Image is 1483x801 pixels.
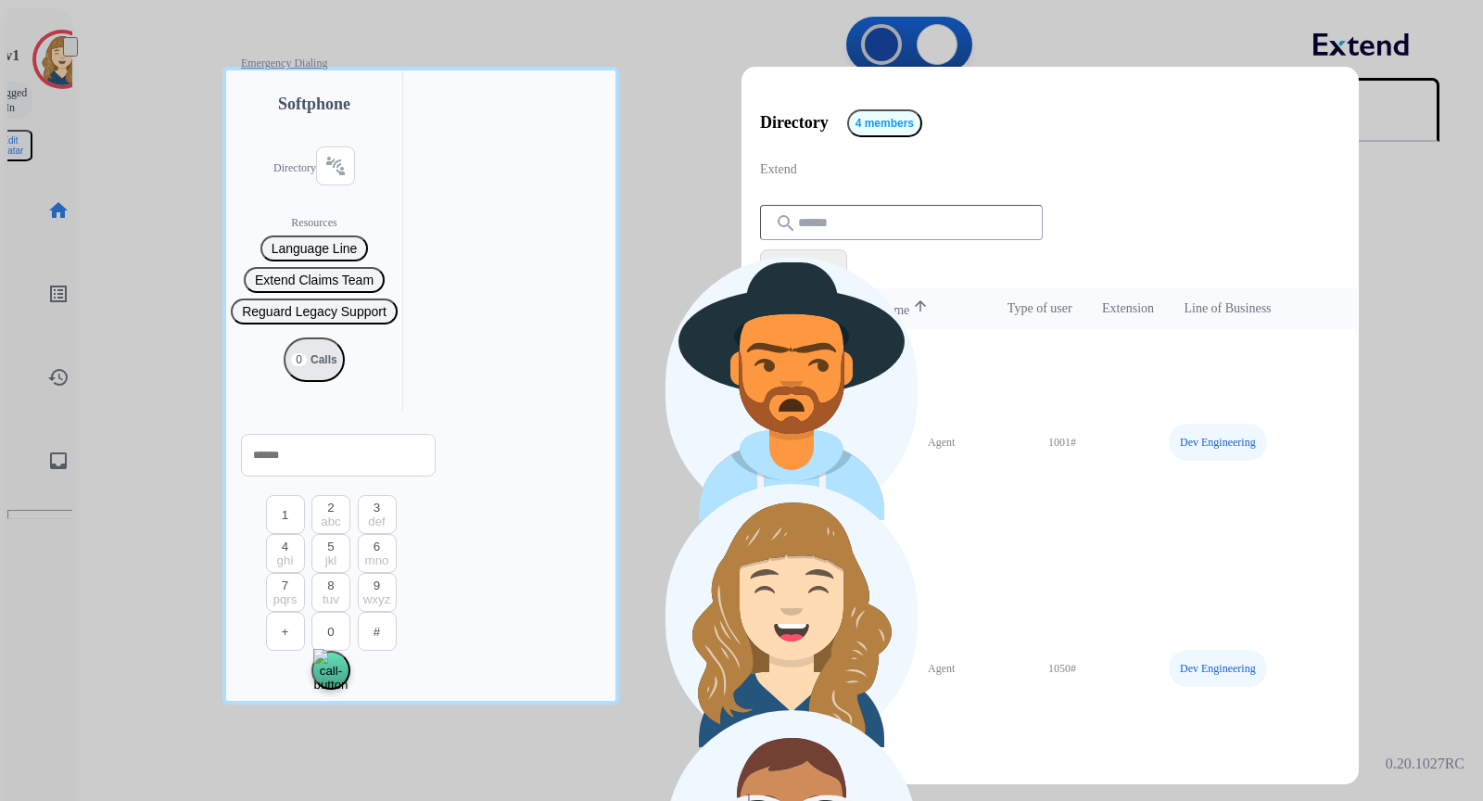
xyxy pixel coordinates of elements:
mat-icon: search [775,212,797,235]
span: tuv [323,592,339,606]
h2: Directory [273,160,316,175]
span: 1001# [1048,436,1076,449]
th: Extension [1093,290,1163,327]
p: Directory [760,113,829,133]
span: mno [365,553,389,567]
button: 1 [266,495,305,534]
span: def [368,515,386,528]
mat-icon: arrow_upward [909,298,932,320]
span: wxyz [363,592,391,606]
span: Agent [928,662,955,675]
span: Emergency Dialing [241,56,327,70]
button: 7pqrs [266,573,305,612]
span: abc [321,515,341,528]
button: Filters [760,249,847,286]
p: 0.20.1027RC [1386,753,1464,775]
button: 3def [358,495,397,534]
span: Agent [928,436,955,449]
span: 3 [374,501,380,515]
button: Extend Claims Team [244,267,385,293]
span: 1 [282,508,288,522]
button: Reguard Legacy Support [231,299,398,324]
span: 9 [374,578,380,592]
button: Language Line [260,235,369,261]
button: 4ghi [266,534,305,573]
div: Dev Engineering [1169,424,1267,461]
p: Page [741,754,1359,770]
img: avatar [669,488,914,747]
button: 6mno [358,534,397,573]
mat-icon: connect_without_contact [324,155,347,177]
button: + [266,612,305,651]
button: 5jkl [311,534,350,573]
span: 0 [327,625,334,639]
button: 4 members [847,109,922,137]
span: Softphone [278,91,350,117]
button: 2abc [311,495,350,534]
span: pqrs [273,592,298,606]
p: Calls [311,353,337,366]
span: 8 [327,578,334,592]
p: Extend [760,162,1340,192]
span: 1050# [1048,662,1076,675]
button: 9wxyz [358,573,397,612]
p: 0 [291,353,307,366]
span: # [374,625,380,639]
span: 6 [374,540,380,553]
div: Dev Engineering [1169,650,1267,687]
span: + [282,625,289,639]
span: 2 [327,501,334,515]
button: 8tuv [311,573,350,612]
span: 5 [327,540,334,553]
button: 0 [311,612,350,651]
th: Line of Business [1174,290,1345,327]
span: ghi [277,553,294,567]
img: call-button [313,649,348,692]
button: 0Calls [284,337,344,382]
button: # [358,612,397,651]
span: Resources [291,215,336,230]
span: jkl [325,553,337,567]
img: avatar [669,261,914,520]
th: Type of user [982,290,1082,327]
span: Filters [776,257,831,279]
span: 4 [282,540,288,553]
span: 7 [282,578,288,592]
